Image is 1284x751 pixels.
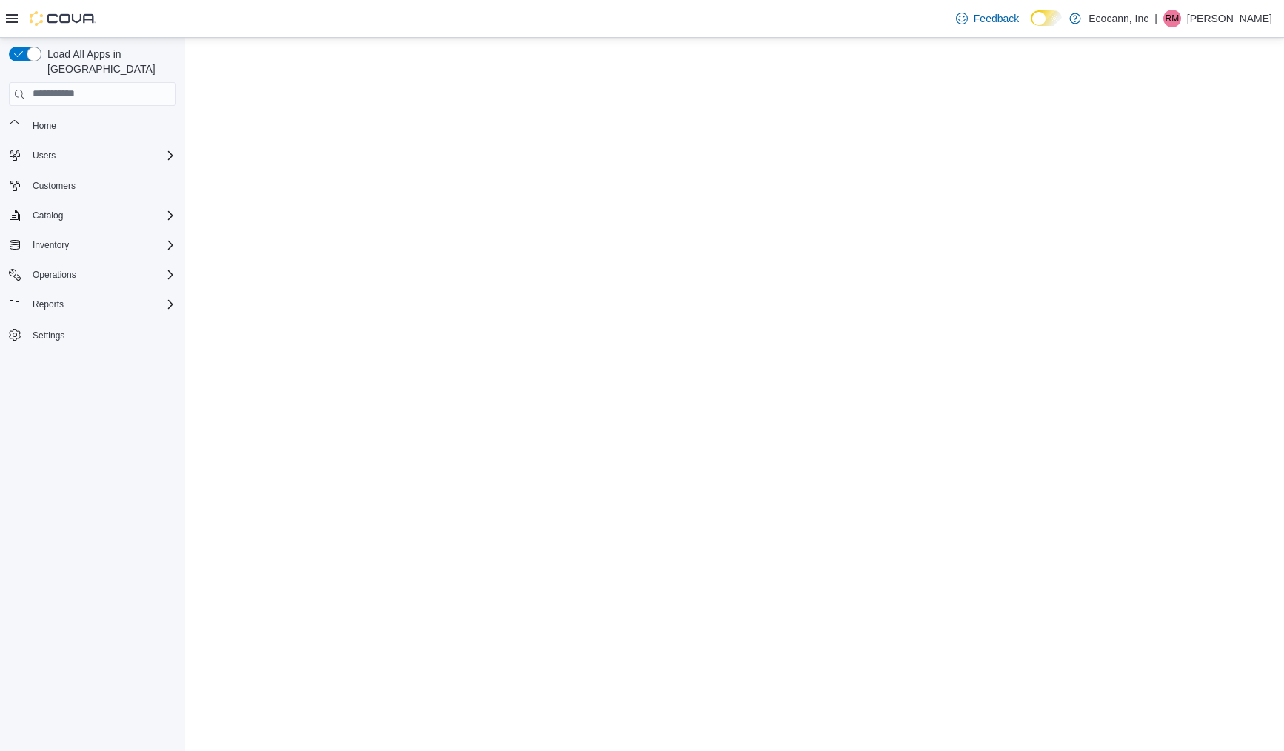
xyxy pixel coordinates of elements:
[33,120,56,132] span: Home
[3,264,182,285] button: Operations
[1031,10,1062,26] input: Dark Mode
[27,296,176,313] span: Reports
[974,11,1019,26] span: Feedback
[33,239,69,251] span: Inventory
[27,296,70,313] button: Reports
[27,266,82,284] button: Operations
[3,115,182,136] button: Home
[3,175,182,196] button: Customers
[27,176,176,195] span: Customers
[27,325,176,344] span: Settings
[33,180,76,192] span: Customers
[27,147,176,164] span: Users
[27,207,69,224] button: Catalog
[3,205,182,226] button: Catalog
[950,4,1025,33] a: Feedback
[33,210,63,221] span: Catalog
[27,236,176,254] span: Inventory
[1089,10,1148,27] p: Ecocann, Inc
[41,47,176,76] span: Load All Apps in [GEOGRAPHIC_DATA]
[1031,26,1031,27] span: Dark Mode
[1187,10,1272,27] p: [PERSON_NAME]
[33,269,76,281] span: Operations
[3,145,182,166] button: Users
[3,294,182,315] button: Reports
[33,330,64,341] span: Settings
[3,324,182,345] button: Settings
[27,116,176,135] span: Home
[1154,10,1157,27] p: |
[3,235,182,256] button: Inventory
[27,147,61,164] button: Users
[27,177,81,195] a: Customers
[1163,10,1181,27] div: Ray Markland
[33,150,56,161] span: Users
[27,117,62,135] a: Home
[27,327,70,344] a: Settings
[1166,10,1180,27] span: RM
[30,11,96,26] img: Cova
[27,207,176,224] span: Catalog
[27,266,176,284] span: Operations
[33,298,64,310] span: Reports
[27,236,75,254] button: Inventory
[9,109,176,384] nav: Complex example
